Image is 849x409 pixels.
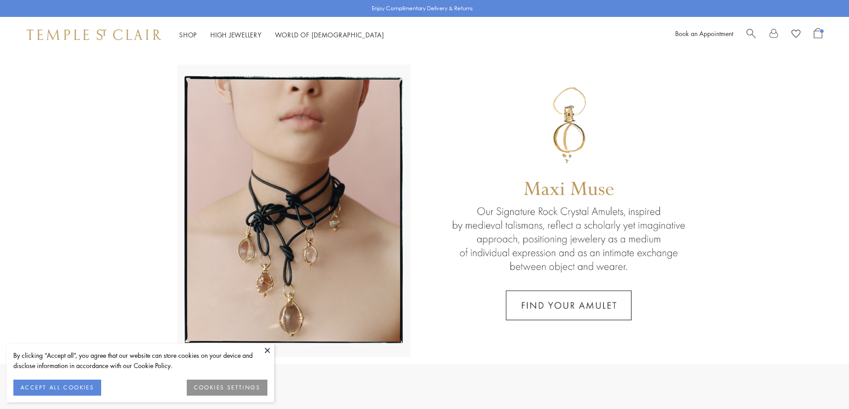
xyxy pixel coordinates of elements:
[675,29,733,38] a: Book an Appointment
[210,30,262,39] a: High JewelleryHigh Jewellery
[187,380,267,396] button: COOKIES SETTINGS
[27,29,161,40] img: Temple St. Clair
[814,28,822,41] a: Open Shopping Bag
[13,380,101,396] button: ACCEPT ALL COOKIES
[179,29,384,40] nav: Main navigation
[792,28,800,41] a: View Wishlist
[275,30,384,39] a: World of [DEMOGRAPHIC_DATA]World of [DEMOGRAPHIC_DATA]
[13,350,267,371] div: By clicking “Accept all”, you agree that our website can store cookies on your device and disclos...
[179,30,197,39] a: ShopShop
[746,28,756,41] a: Search
[372,4,473,13] p: Enjoy Complimentary Delivery & Returns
